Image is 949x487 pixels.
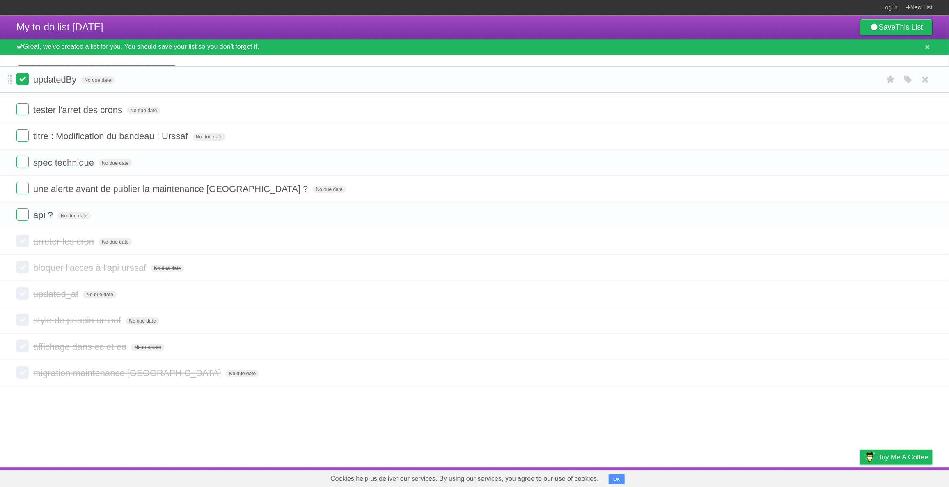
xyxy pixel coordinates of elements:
b: This List [896,23,923,31]
label: Done [16,235,29,247]
span: No due date [313,186,346,193]
label: Done [16,314,29,326]
span: My to-do list [DATE] [16,21,103,32]
label: Done [16,208,29,221]
span: style de poppin urssaf [33,315,123,325]
span: arreter les cron [33,236,96,247]
label: Done [16,73,29,85]
span: updatedBy [33,74,78,85]
span: No due date [99,159,132,167]
span: No due date [131,344,164,351]
label: Done [16,129,29,142]
span: No due date [81,76,114,84]
a: Privacy [849,469,871,485]
span: migration maintenance [GEOGRAPHIC_DATA] [33,368,223,378]
label: Done [16,156,29,168]
span: Buy me a coffee [877,450,928,464]
span: No due date [99,238,132,246]
span: une alerte avant de publier la maintenance [GEOGRAPHIC_DATA] ? [33,184,310,194]
label: Done [16,261,29,273]
span: bloquer l'acces à l'api urssaf [33,263,148,273]
span: No due date [127,107,160,114]
label: Star task [883,73,899,86]
span: No due date [126,317,159,325]
span: No due date [57,212,91,219]
button: OK [609,474,625,484]
img: Buy me a coffee [864,450,875,464]
span: updated_at [33,289,80,299]
span: tester l'arret des crons [33,105,124,115]
a: SaveThis List [860,19,933,35]
label: Done [16,182,29,194]
span: No due date [83,291,116,298]
span: api ? [33,210,55,220]
span: affichage dans ec et ea [33,342,128,352]
span: No due date [226,370,259,377]
span: Cookies help us deliver our services. By using our services, you agree to our use of cookies. [322,471,607,487]
a: Terms [821,469,839,485]
a: Suggest a feature [881,469,933,485]
span: spec technique [33,157,96,168]
span: No due date [193,133,226,141]
a: Buy me a coffee [860,450,933,465]
span: No due date [151,265,184,272]
label: Done [16,287,29,300]
label: Done [16,103,29,115]
label: Done [16,366,29,379]
span: titre : Modification du bandeau : Urssaf [33,131,190,141]
label: Done [16,340,29,352]
a: About [751,469,768,485]
a: Developers [778,469,811,485]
